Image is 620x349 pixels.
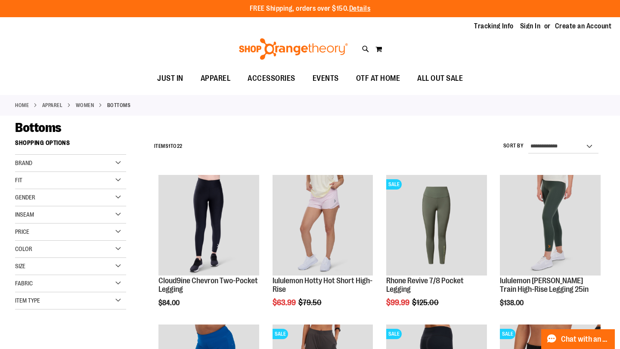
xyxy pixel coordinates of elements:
[561,335,610,343] span: Chat with an Expert
[107,101,131,109] strong: Bottoms
[500,175,601,276] img: Main view of 2024 October lululemon Wunder Train High-Rise
[386,175,487,276] img: Rhone Revive 7/8 Pocket Legging
[503,142,524,150] label: Sort By
[500,175,601,277] a: Main view of 2024 October lululemon Wunder Train High-Rise
[474,21,514,31] a: Tracking Info
[500,299,525,307] span: $138.00
[15,263,25,269] span: Size
[248,69,295,88] span: ACCESSORIES
[273,329,288,339] span: SALE
[541,329,615,349] button: Chat with an Expert
[15,228,29,235] span: Price
[158,175,259,276] img: Cloud9ine Chevron Two-Pocket Legging
[15,120,62,135] span: Bottoms
[15,101,29,109] a: Home
[500,276,589,294] a: lululemon [PERSON_NAME] Train High-Rise Legging 25in
[158,299,181,307] span: $84.00
[238,38,349,60] img: Shop Orangetheory
[158,175,259,277] a: Cloud9ine Chevron Two-Pocket Legging
[154,171,263,328] div: product
[154,140,183,153] h2: Items to
[356,69,400,88] span: OTF AT HOME
[386,179,402,190] span: SALE
[520,21,541,31] a: Sign In
[15,245,32,252] span: Color
[417,69,463,88] span: ALL OUT SALE
[555,21,612,31] a: Create an Account
[313,69,339,88] span: EVENTS
[157,69,183,88] span: JUST IN
[382,171,491,328] div: product
[15,177,22,184] span: Fit
[273,175,373,277] a: lululemon Hotty Hot Short High-Rise
[349,5,371,12] a: Details
[15,135,126,155] strong: Shopping Options
[273,276,372,294] a: lululemon Hotty Hot Short High-Rise
[496,171,605,328] div: product
[273,175,373,276] img: lululemon Hotty Hot Short High-Rise
[386,175,487,277] a: Rhone Revive 7/8 Pocket LeggingSALE
[15,297,40,304] span: Item Type
[386,276,464,294] a: Rhone Revive 7/8 Pocket Legging
[168,143,170,149] span: 1
[158,276,258,294] a: Cloud9ine Chevron Two-Pocket Legging
[76,101,94,109] a: WOMEN
[201,69,231,88] span: APPAREL
[386,329,402,339] span: SALE
[15,159,32,166] span: Brand
[15,280,33,287] span: Fabric
[177,143,183,149] span: 22
[298,298,323,307] span: $79.50
[250,4,371,14] p: FREE Shipping, orders over $150.
[15,211,34,218] span: Inseam
[15,194,35,201] span: Gender
[500,329,515,339] span: SALE
[412,298,440,307] span: $125.00
[386,298,411,307] span: $99.99
[268,171,378,328] div: product
[273,298,297,307] span: $63.99
[42,101,63,109] a: APPAREL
